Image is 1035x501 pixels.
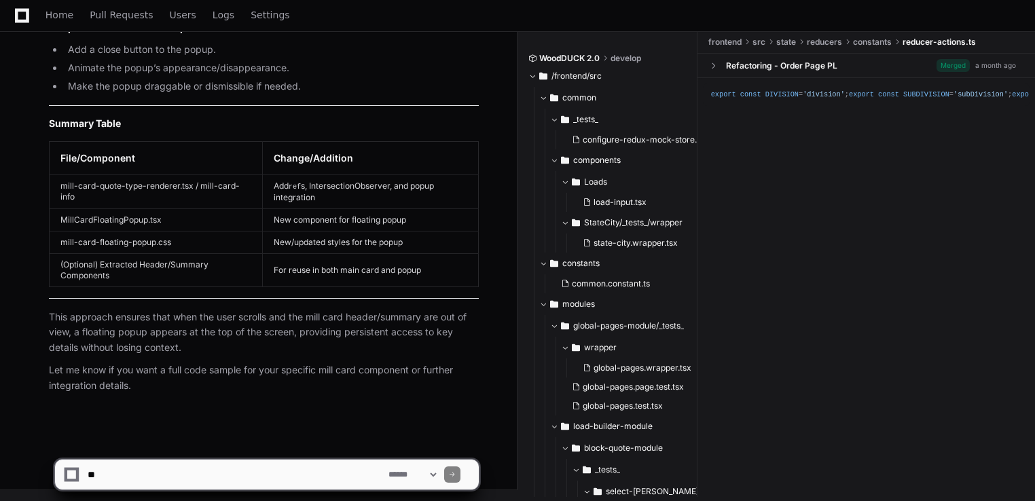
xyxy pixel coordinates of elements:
span: common.constant.ts [572,278,650,289]
span: reducer-actions.ts [903,37,976,48]
button: Loads [561,171,709,193]
code: ref [289,183,301,191]
span: Loads [584,177,607,187]
svg: Directory [572,339,580,356]
svg: Directory [550,255,558,272]
span: export const SUBDIVISION [849,90,949,98]
span: src [752,37,765,48]
span: components [573,155,621,166]
svg: Directory [539,68,547,84]
button: components [550,149,709,171]
span: load-input.tsx [594,197,647,208]
button: /frontend/src [528,65,687,87]
span: Users [170,11,196,19]
span: state-city.wrapper.tsx [594,238,678,248]
span: load-builder-module [573,421,653,432]
button: _tests_ [550,109,709,130]
button: constants [539,253,698,274]
li: Add a close button to the popup. [64,42,479,58]
div: = ; = ; = ; = ; = ; = ; = ; = ; = ; = ; = ; = ; = ; = ; = ; = ; = ; = ; = ; = ; = ; = ; = ; = ; =... [711,89,1021,100]
span: export const DIVISION [711,90,799,98]
span: WoodDUCK 2.0 [539,53,600,64]
td: MillCardFloatingPopup.tsx [50,208,263,231]
button: global-pages.page.test.tsx [566,377,701,396]
td: For reuse in both main card and popup [262,253,478,286]
span: reducers [807,37,842,48]
td: New/updated styles for the popup [262,231,478,253]
button: configure-redux-mock-store.ts [566,130,704,149]
span: global-pages-module/_tests_ [573,320,684,331]
p: This approach ensures that when the user scrolls and the mill card header/summary are out of view... [49,310,479,356]
button: modules [539,293,698,315]
span: state [776,37,796,48]
span: global-pages.test.tsx [583,401,663,411]
span: wrapper [584,342,617,353]
div: Refactoring - Order Page PL [726,60,837,71]
th: File/Component [50,141,263,174]
button: load-builder-module [550,415,709,437]
button: wrapper [561,337,709,358]
span: Merged [937,59,970,72]
button: global-pages-module/_tests_ [550,315,709,337]
span: StateCity/_tests_/wrapper [584,217,683,228]
svg: Directory [550,90,558,106]
span: global-pages.wrapper.tsx [594,363,691,373]
p: Let me know if you want a full code sample for your specific mill card component or further integ... [49,363,479,394]
span: 'division' [803,90,845,98]
td: mill-card-floating-popup.css [50,231,263,253]
div: a month ago [975,60,1016,71]
span: develop [611,53,641,64]
svg: Directory [572,174,580,190]
button: state-city.wrapper.tsx [577,234,701,253]
svg: Directory [561,111,569,128]
span: Settings [251,11,289,19]
span: frontend [708,37,742,48]
span: configure-redux-mock-store.ts [583,134,704,145]
li: Make the popup draggable or dismissible if needed. [64,79,479,94]
td: Add s, IntersectionObserver, and popup integration [262,174,478,208]
li: Animate the popup’s appearance/disappearance. [64,60,479,76]
span: Pull Requests [90,11,153,19]
span: global-pages.page.test.tsx [583,382,684,392]
button: global-pages.wrapper.tsx [577,358,701,377]
td: mill-card-quote-type-renderer.tsx / mill-card-info [50,174,263,208]
button: common [539,87,698,109]
button: StateCity/_tests_/wrapper [561,212,709,234]
span: 'subDivision' [954,90,1008,98]
span: _tests_ [573,114,598,125]
td: (Optional) Extracted Header/Summary Components [50,253,263,286]
span: constants [562,258,600,269]
span: modules [562,299,595,310]
svg: Directory [572,215,580,231]
button: common.constant.ts [556,274,690,293]
button: load-input.tsx [577,193,701,212]
span: Logs [213,11,234,19]
td: New component for floating popup [262,208,478,231]
button: global-pages.test.tsx [566,396,701,415]
h3: Summary Table [49,117,479,130]
th: Change/Addition [262,141,478,174]
svg: Directory [550,296,558,312]
span: constants [853,37,892,48]
span: common [562,92,596,103]
svg: Directory [561,152,569,168]
svg: Directory [561,418,569,434]
span: /frontend/src [551,71,602,81]
span: Home [46,11,73,19]
svg: Directory [561,318,569,334]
